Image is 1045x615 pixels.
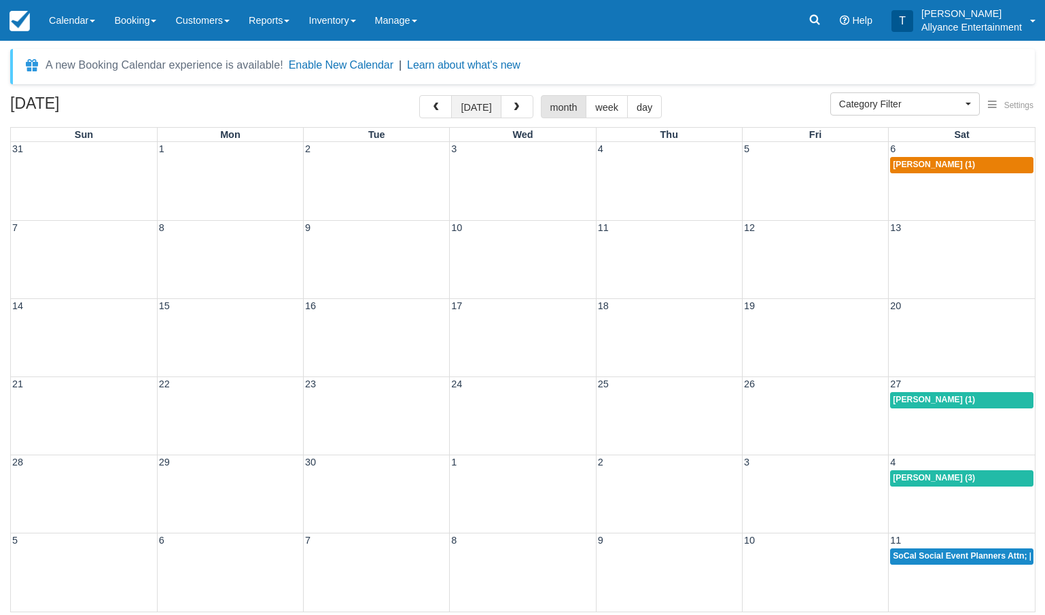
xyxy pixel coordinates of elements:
span: 25 [597,379,610,389]
button: [DATE] [451,95,501,118]
span: Thu [660,129,678,140]
span: 31 [11,143,24,154]
span: 11 [889,535,902,546]
div: A new Booking Calendar experience is available! [46,57,283,73]
span: Settings [1004,101,1033,110]
span: 22 [158,379,171,389]
span: 4 [597,143,605,154]
span: 15 [158,300,171,311]
span: [PERSON_NAME] (1) [893,160,975,169]
span: 6 [889,143,897,154]
div: T [891,10,913,32]
span: Mon [220,129,241,140]
span: 9 [304,222,312,233]
span: 26 [743,379,756,389]
span: 3 [450,143,458,154]
span: 1 [450,457,458,468]
span: 23 [304,379,317,389]
span: 28 [11,457,24,468]
p: Allyance Entertainment [921,20,1022,34]
span: 10 [450,222,463,233]
span: 21 [11,379,24,389]
span: 9 [597,535,605,546]
p: [PERSON_NAME] [921,7,1022,20]
span: 17 [450,300,463,311]
button: Enable New Calendar [289,58,393,72]
span: 19 [743,300,756,311]
button: Category Filter [830,92,980,116]
span: Wed [512,129,533,140]
span: 8 [450,535,458,546]
a: Learn about what's new [407,59,520,71]
span: 18 [597,300,610,311]
span: 8 [158,222,166,233]
span: 29 [158,457,171,468]
span: | [399,59,402,71]
span: 13 [889,222,902,233]
a: [PERSON_NAME] (1) [890,157,1033,173]
span: 27 [889,379,902,389]
i: Help [840,16,849,25]
span: Sat [954,129,969,140]
span: 30 [304,457,317,468]
span: 7 [304,535,312,546]
button: day [627,95,662,118]
span: 2 [597,457,605,468]
span: 16 [304,300,317,311]
span: 5 [743,143,751,154]
span: 4 [889,457,897,468]
span: Tue [368,129,385,140]
img: checkfront-main-nav-mini-logo.png [10,11,30,31]
span: Fri [809,129,821,140]
span: Sun [75,129,93,140]
span: 10 [743,535,756,546]
span: Category Filter [839,97,962,111]
span: 14 [11,300,24,311]
span: 7 [11,222,19,233]
a: [PERSON_NAME] (3) [890,470,1033,487]
span: 2 [304,143,312,154]
span: [PERSON_NAME] (1) [893,395,975,404]
span: 12 [743,222,756,233]
a: [PERSON_NAME] (1) [890,392,1033,408]
span: [PERSON_NAME] (3) [893,473,975,482]
span: 20 [889,300,902,311]
span: 1 [158,143,166,154]
span: 5 [11,535,19,546]
h2: [DATE] [10,95,182,120]
span: 11 [597,222,610,233]
button: Settings [980,96,1042,116]
button: month [541,95,587,118]
button: week [586,95,628,118]
span: 3 [743,457,751,468]
span: Help [852,15,872,26]
span: 6 [158,535,166,546]
a: SoCal Social Event Planners Attn; [PERSON_NAME] (2) [890,548,1033,565]
span: 24 [450,379,463,389]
